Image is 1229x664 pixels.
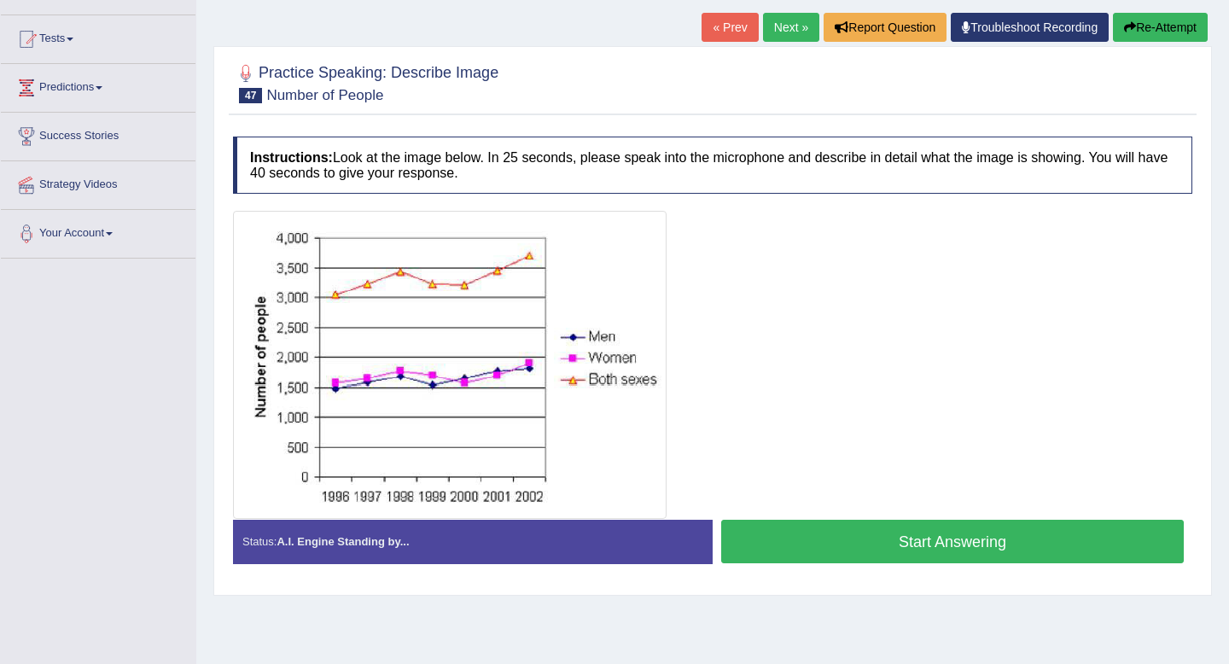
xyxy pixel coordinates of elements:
[702,13,758,42] a: « Prev
[1,210,195,253] a: Your Account
[1,15,195,58] a: Tests
[239,88,262,103] span: 47
[824,13,947,42] button: Report Question
[1,113,195,155] a: Success Stories
[266,87,383,103] small: Number of People
[951,13,1109,42] a: Troubleshoot Recording
[250,150,333,165] b: Instructions:
[277,535,409,548] strong: A.I. Engine Standing by...
[1,161,195,204] a: Strategy Videos
[721,520,1184,563] button: Start Answering
[1113,13,1208,42] button: Re-Attempt
[233,61,498,103] h2: Practice Speaking: Describe Image
[1,64,195,107] a: Predictions
[233,137,1192,194] h4: Look at the image below. In 25 seconds, please speak into the microphone and describe in detail w...
[233,520,713,563] div: Status:
[763,13,819,42] a: Next »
